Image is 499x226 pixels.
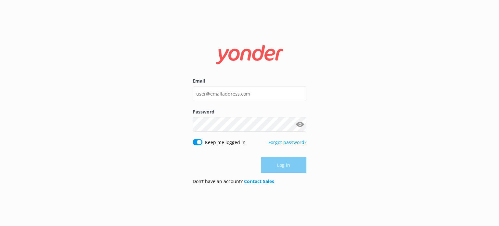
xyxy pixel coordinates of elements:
[193,178,274,185] p: Don’t have an account?
[268,139,306,145] a: Forgot password?
[193,108,306,115] label: Password
[193,77,306,85] label: Email
[205,139,246,146] label: Keep me logged in
[244,178,274,184] a: Contact Sales
[293,118,306,131] button: Show password
[193,86,306,101] input: user@emailaddress.com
